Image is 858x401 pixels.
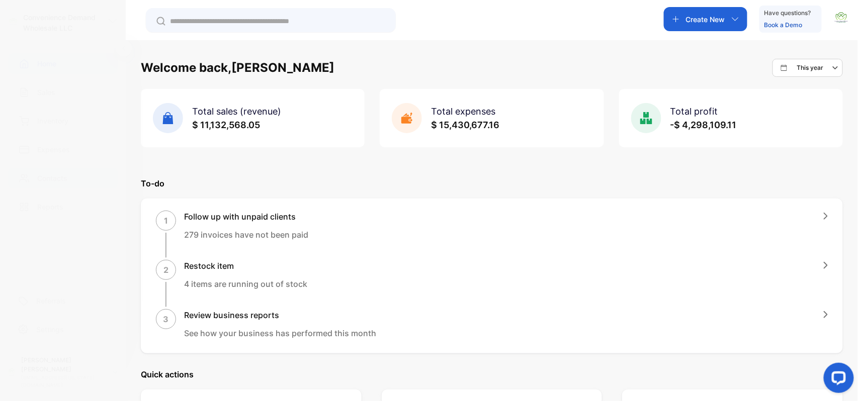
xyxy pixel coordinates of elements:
p: 3 [163,313,169,325]
p: 279 invoices have not been paid [184,229,308,241]
p: See how your business has performed this month [184,327,376,339]
iframe: LiveChat chat widget [816,359,858,401]
p: This year [797,63,824,72]
p: Sales [37,87,55,97]
p: Referrals [36,295,66,306]
p: Reports [37,202,63,212]
span: -$ 4,298,109.11 [670,120,737,130]
p: To-do [141,177,843,189]
span: $ 15,430,677.16 [431,120,499,130]
p: Have questions? [764,8,811,18]
span: Total expenses [431,106,495,117]
p: 4 items are running out of stock [184,278,307,290]
h1: Welcome back, [PERSON_NAME] [141,59,334,77]
button: This year [773,59,843,77]
p: 2 [163,264,168,276]
p: Convenience Demand Wholesale LLC [23,12,108,33]
span: Total sales (revenue) [192,106,281,117]
p: Settings [36,324,64,335]
p: Inventory [37,116,68,126]
p: [PERSON_NAME] [PERSON_NAME] [21,356,105,374]
h1: Follow up with unpaid clients [184,211,308,223]
img: avatar [834,10,849,25]
h1: Review business reports [184,309,376,321]
p: [EMAIL_ADDRESS][US_STATE][DOMAIN_NAME] [21,374,105,389]
img: profile [6,367,17,378]
p: Create New [686,14,725,25]
img: logo [8,17,18,27]
a: Book a Demo [764,21,803,29]
p: 1 [164,215,168,227]
p: Home [37,58,56,69]
p: Quick actions [141,368,843,380]
button: Create New [664,7,747,31]
span: Total profit [670,106,718,117]
p: Contacts [37,173,67,183]
span: $ 11,132,568.05 [192,120,260,130]
h1: Restock item [184,260,307,272]
p: Expenses [37,144,70,155]
button: avatar [834,7,849,31]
